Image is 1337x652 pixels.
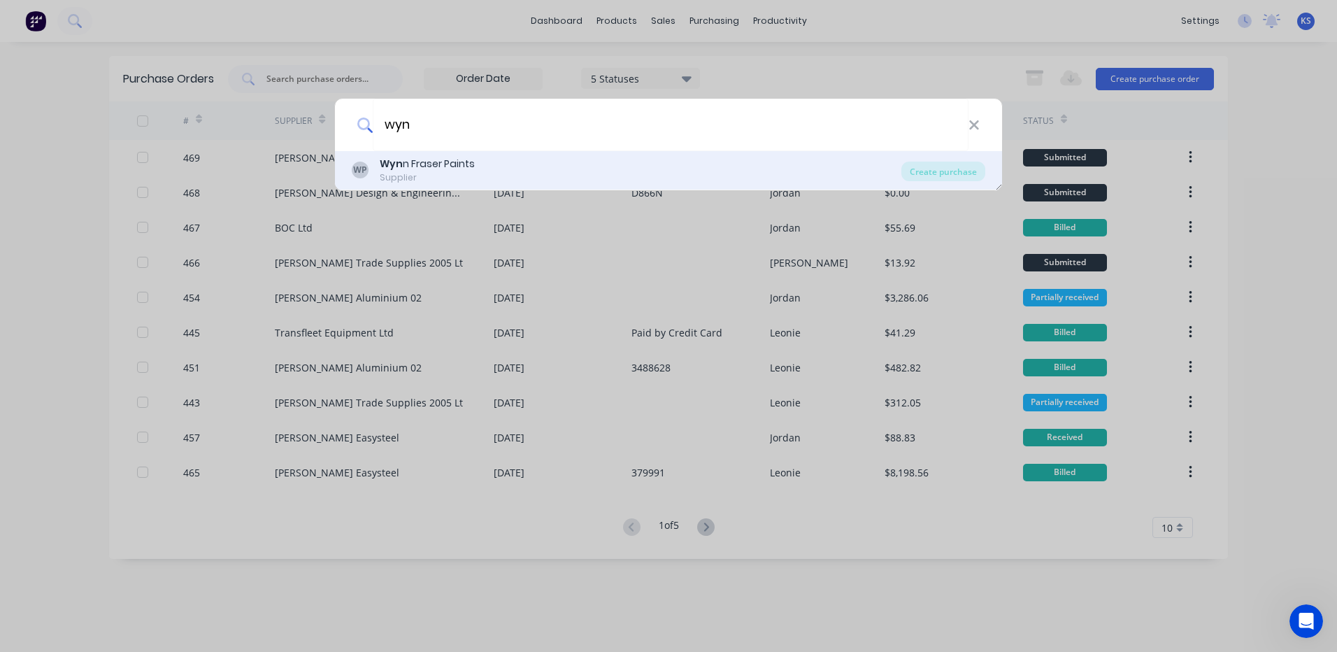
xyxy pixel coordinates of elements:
[901,162,985,181] div: Create purchase
[380,157,403,171] b: Wyn
[380,171,475,184] div: Supplier
[380,157,475,171] div: n Fraser Paints
[1289,604,1323,638] iframe: Intercom live chat
[352,162,369,178] div: WP
[373,99,968,151] input: Enter a supplier name to create a new order...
